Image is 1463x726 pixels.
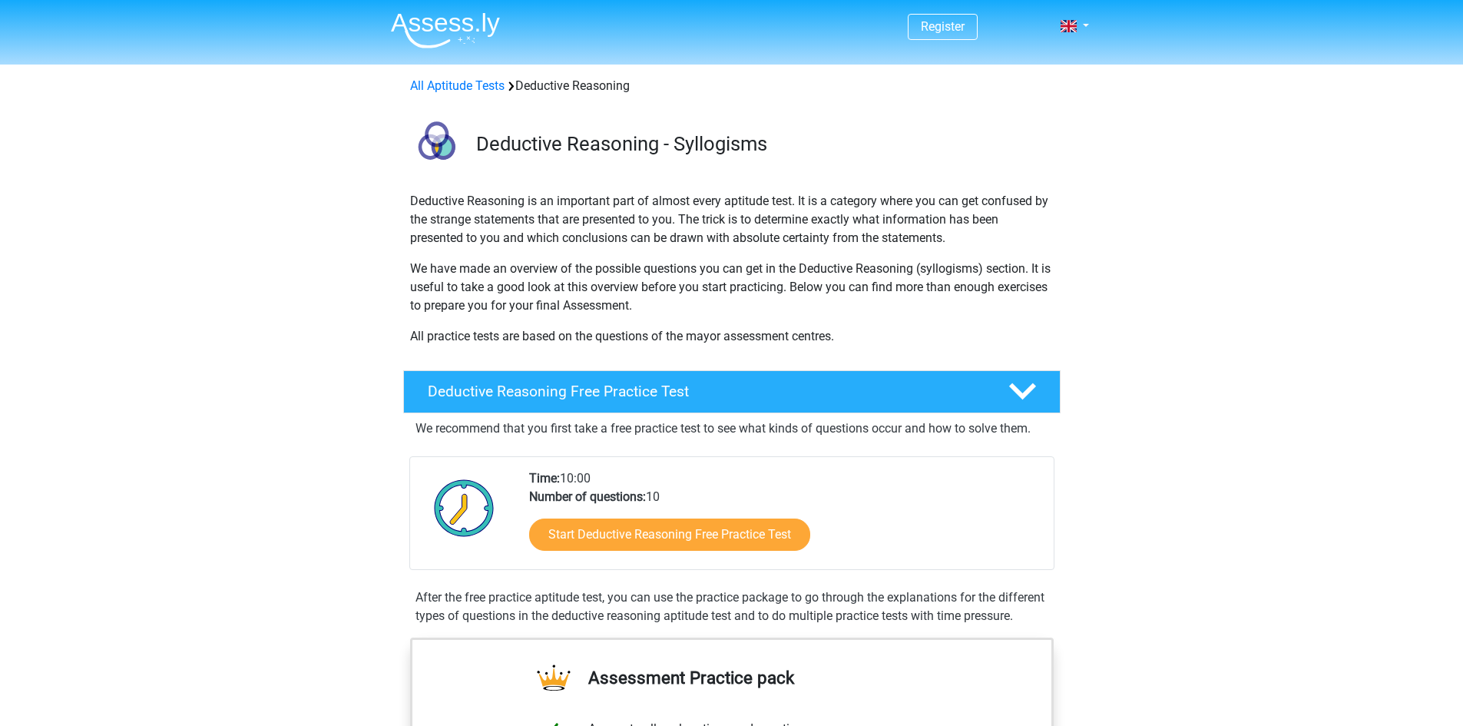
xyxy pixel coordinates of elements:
[404,114,469,179] img: deductive reasoning
[410,192,1054,247] p: Deductive Reasoning is an important part of almost every aptitude test. It is a category where yo...
[404,77,1060,95] div: Deductive Reasoning
[415,419,1048,438] p: We recommend that you first take a free practice test to see what kinds of questions occur and ho...
[529,471,560,486] b: Time:
[410,260,1054,315] p: We have made an overview of the possible questions you can get in the Deductive Reasoning (syllog...
[921,19,965,34] a: Register
[397,370,1067,413] a: Deductive Reasoning Free Practice Test
[529,519,810,551] a: Start Deductive Reasoning Free Practice Test
[391,12,500,48] img: Assessly
[529,489,646,504] b: Number of questions:
[428,383,984,400] h4: Deductive Reasoning Free Practice Test
[518,469,1053,569] div: 10:00 10
[425,469,503,546] img: Clock
[409,588,1054,625] div: After the free practice aptitude test, you can use the practice package to go through the explana...
[410,327,1054,346] p: All practice tests are based on the questions of the mayor assessment centres.
[476,132,1048,156] h3: Deductive Reasoning - Syllogisms
[410,78,505,93] a: All Aptitude Tests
